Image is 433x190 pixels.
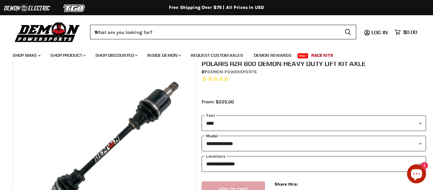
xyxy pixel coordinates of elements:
[202,99,234,105] span: From: $225.00
[46,49,89,62] a: Shop Product
[91,49,141,62] a: Shop Discounted
[13,21,82,43] img: Demon Powersports
[403,29,417,35] span: $0.00
[186,49,248,62] a: Request Custom Axles
[249,49,296,62] a: Demon Rewards
[391,28,420,37] a: $0.00
[307,49,338,62] a: Race Kits
[90,25,339,39] input: When autocomplete results are available use up and down arrows to review and enter to select
[207,69,257,75] a: Demon Powersports
[202,76,426,82] span: Rated 0.0 out of 5 stars 0 reviews
[143,49,185,62] a: Inside Demon
[298,53,308,58] span: New!
[369,29,391,35] a: Log in
[51,2,98,14] img: TGB Logo 2
[90,25,356,39] form: Product
[372,29,388,36] span: Log in
[275,182,297,187] span: Share this:
[8,46,416,62] ul: Main menu
[8,49,44,62] a: Shop Make
[405,164,428,185] inbox-online-store-chat: Shopify online store chat
[3,2,51,14] img: Demon Electric Logo 2
[202,60,426,68] h1: Polaris RZR 800 Demon Heavy Duty Lift Kit Axle
[202,136,426,151] select: modal-name
[202,156,426,172] select: keys
[202,69,426,75] div: by
[202,115,426,131] select: year
[339,25,356,39] button: Search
